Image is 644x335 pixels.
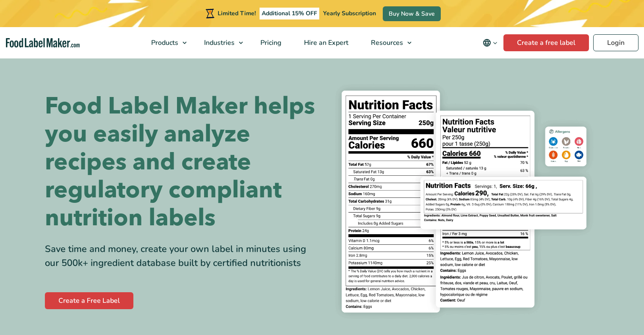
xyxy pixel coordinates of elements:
[258,38,282,47] span: Pricing
[293,27,358,58] a: Hire an Expert
[202,38,235,47] span: Industries
[249,27,291,58] a: Pricing
[218,9,256,17] span: Limited Time!
[45,292,133,309] a: Create a Free Label
[503,34,589,51] a: Create a free label
[360,27,416,58] a: Resources
[323,9,376,17] span: Yearly Subscription
[45,92,316,232] h1: Food Label Maker helps you easily analyze recipes and create regulatory compliant nutrition labels
[383,6,441,21] a: Buy Now & Save
[368,38,404,47] span: Resources
[193,27,247,58] a: Industries
[593,34,638,51] a: Login
[6,38,80,48] a: Food Label Maker homepage
[477,34,503,51] button: Change language
[45,242,316,270] div: Save time and money, create your own label in minutes using our 500k+ ingredient database built b...
[149,38,179,47] span: Products
[260,8,319,19] span: Additional 15% OFF
[140,27,191,58] a: Products
[301,38,349,47] span: Hire an Expert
